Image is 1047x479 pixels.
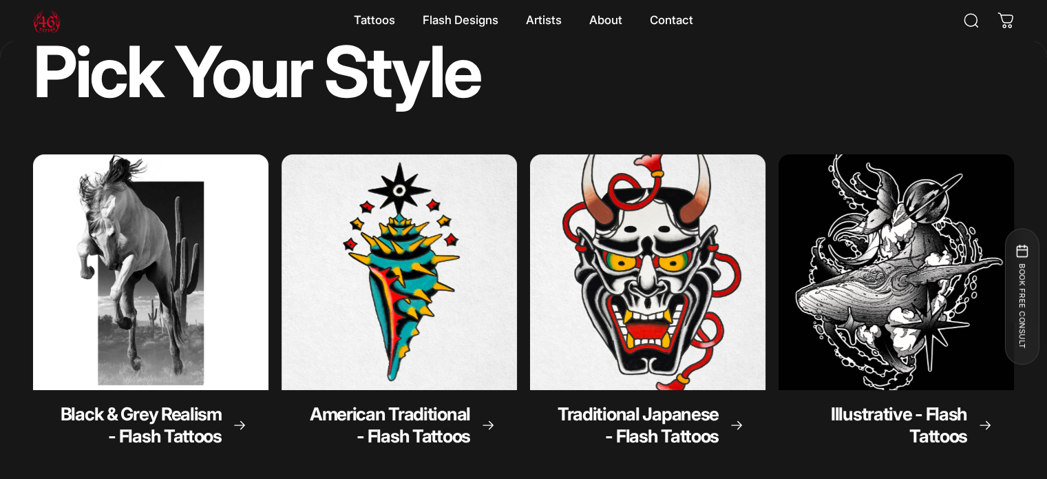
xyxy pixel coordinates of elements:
animate-element: Pick [33,37,162,107]
a: Black & Grey Realism - Flash Tattoos [33,154,268,470]
summary: Flash Designs [409,6,512,35]
button: BOOK FREE CONSULT [1004,228,1039,365]
animate-element: Style [324,37,480,107]
span: Black & Grey Realism - Flash Tattoos [61,403,222,447]
summary: About [575,6,636,35]
a: Traditional Japanese - Flash Tattoos [530,154,765,470]
span: American Traditional - Flash Tattoos [310,403,470,447]
span: Traditional Japanese - Flash Tattoos [558,403,719,447]
summary: Artists [512,6,575,35]
summary: Tattoos [340,6,409,35]
span: Illustrative - Flash Tattoos [831,403,967,447]
nav: Primary [340,6,707,35]
a: American Traditional - Flash Tattoos [282,154,517,470]
animate-element: Your [174,37,312,107]
a: Contact [636,6,707,35]
a: Illustrative - Flash Tattoos [779,154,1014,470]
a: 0 items [991,5,1021,35]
